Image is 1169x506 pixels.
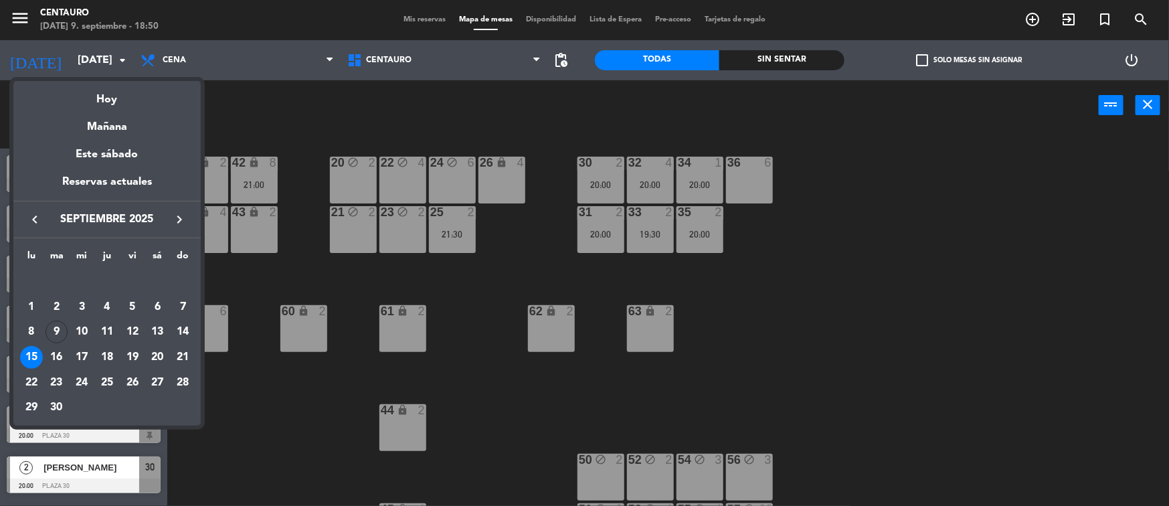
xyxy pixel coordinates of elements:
[20,346,43,369] div: 15
[146,346,169,369] div: 20
[19,294,44,320] td: 1 de septiembre de 2025
[145,319,171,345] td: 13 de septiembre de 2025
[46,346,68,369] div: 16
[121,296,144,319] div: 5
[23,211,47,228] button: keyboard_arrow_left
[46,296,68,319] div: 2
[94,319,120,345] td: 11 de septiembre de 2025
[70,321,93,343] div: 10
[171,371,194,394] div: 28
[19,319,44,345] td: 8 de septiembre de 2025
[145,345,171,370] td: 20 de septiembre de 2025
[69,248,94,269] th: miércoles
[19,248,44,269] th: lunes
[171,321,194,343] div: 14
[170,294,195,320] td: 7 de septiembre de 2025
[70,346,93,369] div: 17
[13,108,201,136] div: Mañana
[96,321,118,343] div: 11
[94,248,120,269] th: jueves
[145,294,171,320] td: 6 de septiembre de 2025
[171,346,194,369] div: 21
[44,248,70,269] th: martes
[121,371,144,394] div: 26
[146,371,169,394] div: 27
[44,294,70,320] td: 2 de septiembre de 2025
[44,395,70,420] td: 30 de septiembre de 2025
[20,321,43,343] div: 8
[120,319,145,345] td: 12 de septiembre de 2025
[96,296,118,319] div: 4
[170,319,195,345] td: 14 de septiembre de 2025
[70,296,93,319] div: 3
[120,370,145,396] td: 26 de septiembre de 2025
[94,345,120,370] td: 18 de septiembre de 2025
[170,370,195,396] td: 28 de septiembre de 2025
[121,321,144,343] div: 12
[94,370,120,396] td: 25 de septiembre de 2025
[46,321,68,343] div: 9
[120,345,145,370] td: 19 de septiembre de 2025
[19,345,44,370] td: 15 de septiembre de 2025
[145,248,171,269] th: sábado
[69,319,94,345] td: 10 de septiembre de 2025
[96,371,118,394] div: 25
[19,370,44,396] td: 22 de septiembre de 2025
[27,212,43,228] i: keyboard_arrow_left
[171,212,187,228] i: keyboard_arrow_right
[69,294,94,320] td: 3 de septiembre de 2025
[19,395,44,420] td: 29 de septiembre de 2025
[121,346,144,369] div: 19
[20,396,43,419] div: 29
[171,296,194,319] div: 7
[145,370,171,396] td: 27 de septiembre de 2025
[44,319,70,345] td: 9 de septiembre de 2025
[46,371,68,394] div: 23
[170,248,195,269] th: domingo
[69,345,94,370] td: 17 de septiembre de 2025
[13,81,201,108] div: Hoy
[120,248,145,269] th: viernes
[13,136,201,173] div: Este sábado
[69,370,94,396] td: 24 de septiembre de 2025
[146,296,169,319] div: 6
[96,346,118,369] div: 18
[44,370,70,396] td: 23 de septiembre de 2025
[146,321,169,343] div: 13
[44,345,70,370] td: 16 de septiembre de 2025
[94,294,120,320] td: 4 de septiembre de 2025
[20,371,43,394] div: 22
[19,269,195,294] td: SEP.
[46,396,68,419] div: 30
[120,294,145,320] td: 5 de septiembre de 2025
[20,296,43,319] div: 1
[167,211,191,228] button: keyboard_arrow_right
[13,173,201,201] div: Reservas actuales
[70,371,93,394] div: 24
[47,211,167,228] span: septiembre 2025
[170,345,195,370] td: 21 de septiembre de 2025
